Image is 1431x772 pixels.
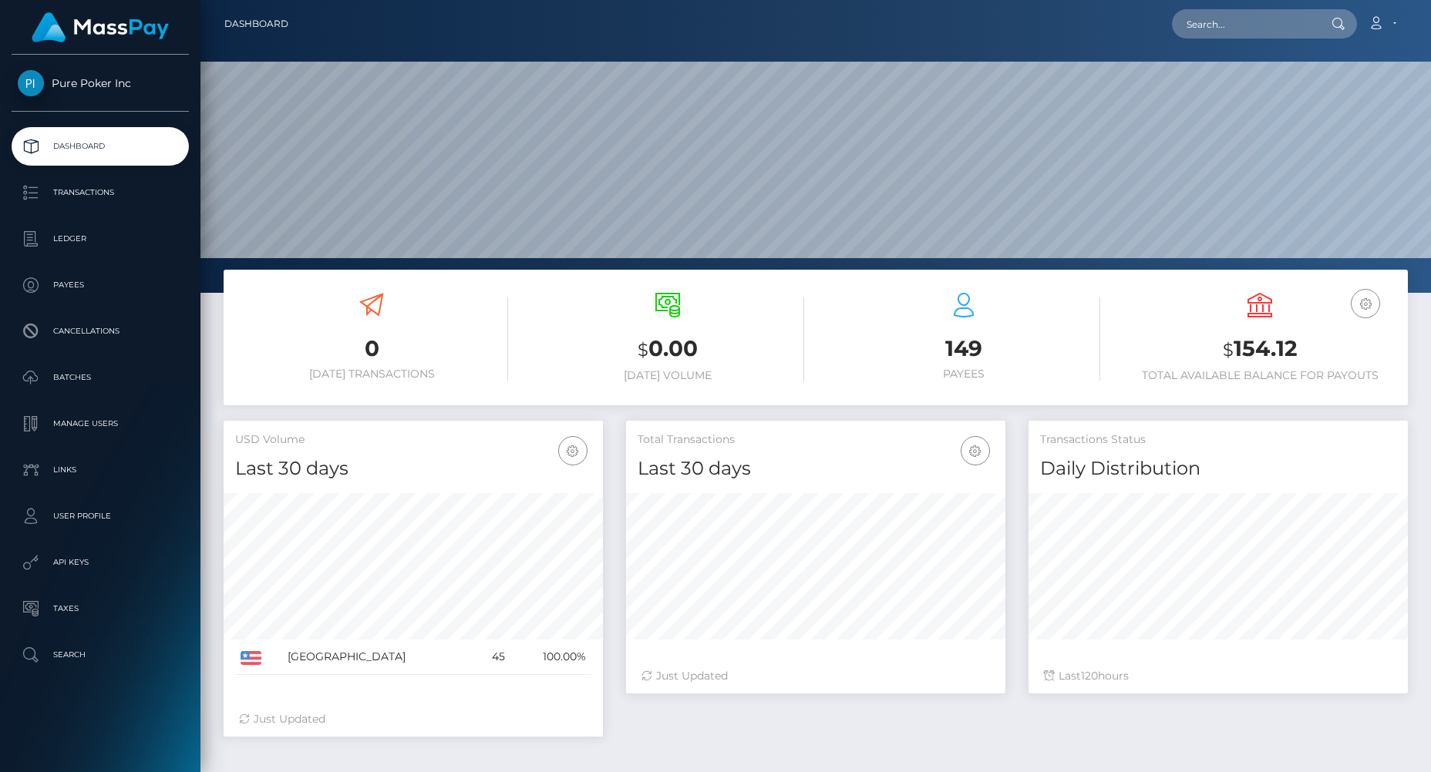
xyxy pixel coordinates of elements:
[235,368,508,381] h6: [DATE] Transactions
[475,639,510,675] td: 45
[235,334,508,364] h3: 0
[827,334,1100,364] h3: 149
[12,404,189,443] a: Manage Users
[12,543,189,582] a: API Keys
[12,451,189,489] a: Links
[531,369,804,382] h6: [DATE] Volume
[12,127,189,166] a: Dashboard
[12,358,189,397] a: Batches
[1223,339,1234,361] small: $
[18,227,183,250] p: Ledger
[1172,9,1317,39] input: Search...
[1040,455,1396,482] h4: Daily Distribution
[12,266,189,304] a: Payees
[1040,432,1396,448] h5: Transactions Status
[12,312,189,351] a: Cancellations
[18,412,183,435] p: Manage Users
[1123,369,1396,382] h6: Total Available Balance for Payouts
[641,668,990,684] div: Just Updated
[12,220,189,258] a: Ledger
[1081,669,1098,683] span: 120
[638,432,994,448] h5: Total Transactions
[18,458,183,482] p: Links
[235,432,591,448] h5: USD Volume
[18,366,183,389] p: Batches
[12,173,189,212] a: Transactions
[239,711,588,727] div: Just Updated
[12,589,189,628] a: Taxes
[18,181,183,204] p: Transactions
[18,70,44,96] img: Pure Poker Inc
[18,320,183,343] p: Cancellations
[827,368,1100,381] h6: Payees
[531,334,804,365] h3: 0.00
[510,639,591,675] td: 100.00%
[235,455,591,482] h4: Last 30 days
[18,505,183,528] p: User Profile
[18,597,183,620] p: Taxes
[18,274,183,297] p: Payees
[638,455,994,482] h4: Last 30 days
[1044,668,1392,684] div: Last hours
[1123,334,1396,365] h3: 154.12
[638,339,648,361] small: $
[12,636,189,674] a: Search
[12,497,189,535] a: User Profile
[282,639,475,675] td: [GEOGRAPHIC_DATA]
[18,135,183,158] p: Dashboard
[224,8,288,40] a: Dashboard
[12,76,189,90] span: Pure Poker Inc
[18,643,183,666] p: Search
[32,12,169,42] img: MassPay Logo
[18,551,183,574] p: API Keys
[241,651,261,665] img: US.png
